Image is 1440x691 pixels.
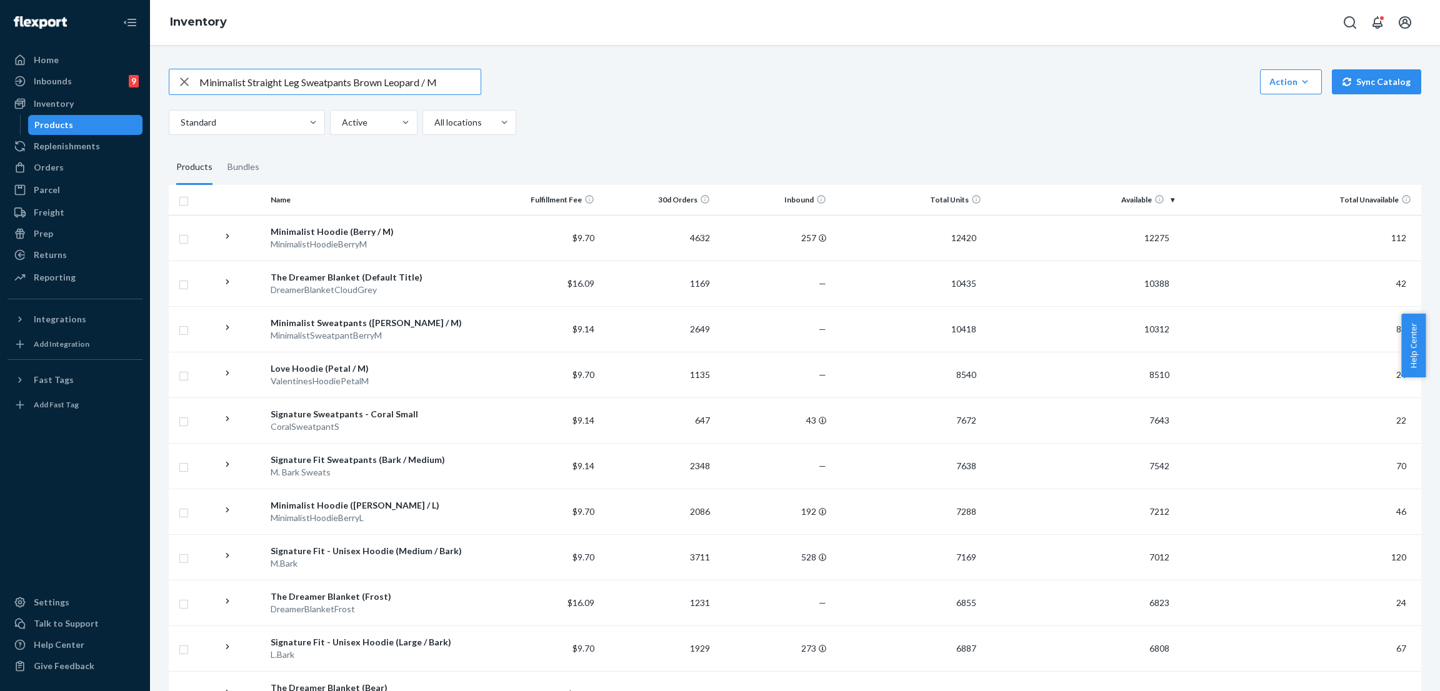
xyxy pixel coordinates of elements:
[1386,552,1411,562] span: 120
[599,352,716,397] td: 1135
[7,334,142,354] a: Add Integration
[1386,232,1411,243] span: 112
[7,614,142,634] a: Talk to Support
[179,116,181,129] input: Standard
[271,454,478,466] div: Signature Fit Sweatpants (Bark / Medium)
[14,16,67,29] img: Flexport logo
[34,271,76,284] div: Reporting
[1391,643,1411,654] span: 67
[34,617,99,630] div: Talk to Support
[1260,69,1322,94] button: Action
[715,625,831,671] td: 273
[7,309,142,329] button: Integrations
[34,161,64,174] div: Orders
[572,415,594,425] span: $9.14
[715,215,831,261] td: 257
[34,206,64,219] div: Freight
[715,185,831,215] th: Inbound
[1144,460,1174,471] span: 7542
[7,157,142,177] a: Orders
[7,71,142,91] a: Inbounds9
[271,375,478,387] div: ValentinesHoodiePetalM
[7,94,142,114] a: Inventory
[34,119,73,131] div: Products
[34,399,79,410] div: Add Fast Tag
[34,140,100,152] div: Replenishments
[227,150,259,185] div: Bundles
[34,313,86,326] div: Integrations
[271,545,478,557] div: Signature Fit - Unisex Hoodie (Medium / Bark)
[819,278,826,289] span: —
[34,227,53,240] div: Prep
[7,245,142,265] a: Returns
[34,660,94,672] div: Give Feedback
[271,420,478,433] div: CoralSweatpantS
[7,202,142,222] a: Freight
[271,590,478,603] div: The Dreamer Blanket (Frost)
[599,215,716,261] td: 4632
[567,597,594,608] span: $16.09
[951,552,981,562] span: 7169
[715,534,831,580] td: 528
[599,625,716,671] td: 1929
[715,397,831,443] td: 43
[1391,278,1411,289] span: 42
[176,150,212,185] div: Products
[271,284,478,296] div: DreamerBlanketCloudGrey
[599,306,716,352] td: 2649
[129,75,139,87] div: 9
[7,224,142,244] a: Prep
[1391,415,1411,425] span: 22
[1139,232,1174,243] span: 12275
[7,370,142,390] button: Fast Tags
[986,185,1179,215] th: Available
[7,180,142,200] a: Parcel
[34,75,72,87] div: Inbounds
[819,597,826,608] span: —
[567,278,594,289] span: $16.09
[271,226,478,238] div: Minimalist Hoodie (Berry / M)
[1144,643,1174,654] span: 6808
[572,369,594,380] span: $9.70
[271,636,478,649] div: Signature Fit - Unisex Hoodie (Large / Bark)
[341,116,342,129] input: Active
[1401,314,1426,377] button: Help Center
[7,656,142,676] button: Give Feedback
[34,596,69,609] div: Settings
[572,232,594,243] span: $9.70
[1391,506,1411,517] span: 46
[1391,597,1411,608] span: 24
[951,460,981,471] span: 7638
[1144,369,1174,380] span: 8510
[7,635,142,655] a: Help Center
[1332,69,1421,94] button: Sync Catalog
[271,408,478,420] div: Signature Sweatpants - Coral Small
[819,460,826,471] span: —
[271,466,478,479] div: M. Bark Sweats
[572,552,594,562] span: $9.70
[483,185,599,215] th: Fulfillment Fee
[7,136,142,156] a: Replenishments
[572,324,594,334] span: $9.14
[819,324,826,334] span: —
[946,324,981,334] span: 10418
[34,184,60,196] div: Parcel
[951,597,981,608] span: 6855
[271,512,478,524] div: MinimalistHoodieBerryL
[1269,76,1312,88] div: Action
[34,249,67,261] div: Returns
[1391,369,1411,380] span: 24
[1144,506,1174,517] span: 7212
[117,10,142,35] button: Close Navigation
[271,557,478,570] div: M.Bark
[34,374,74,386] div: Fast Tags
[1144,415,1174,425] span: 7643
[951,369,981,380] span: 8540
[951,415,981,425] span: 7672
[34,54,59,66] div: Home
[271,329,478,342] div: MinimalistSweatpantBerryM
[7,50,142,70] a: Home
[1391,460,1411,471] span: 70
[271,238,478,251] div: MinimalistHoodieBerryM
